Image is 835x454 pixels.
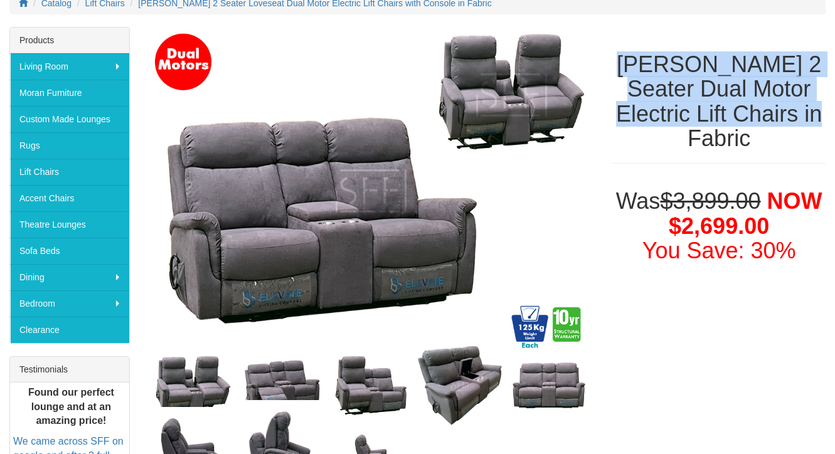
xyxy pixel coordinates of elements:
[10,185,129,211] a: Accent Chairs
[10,106,129,132] a: Custom Made Lounges
[10,317,129,343] a: Clearance
[642,238,796,263] font: You Save: 30%
[10,238,129,264] a: Sofa Beds
[28,387,114,426] b: Found our perfect lounge and at an amazing price!
[10,53,129,80] a: Living Room
[612,189,826,263] h1: Was
[10,357,129,383] div: Testimonials
[10,80,129,106] a: Moran Furniture
[10,28,129,53] div: Products
[10,290,129,317] a: Bedroom
[669,188,822,239] span: NOW $2,699.00
[660,188,760,214] del: $3,899.00
[10,159,129,185] a: Lift Chairs
[10,264,129,290] a: Dining
[10,211,129,238] a: Theatre Lounges
[612,52,826,151] h1: [PERSON_NAME] 2 Seater Dual Motor Electric Lift Chairs in Fabric
[10,132,129,159] a: Rugs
